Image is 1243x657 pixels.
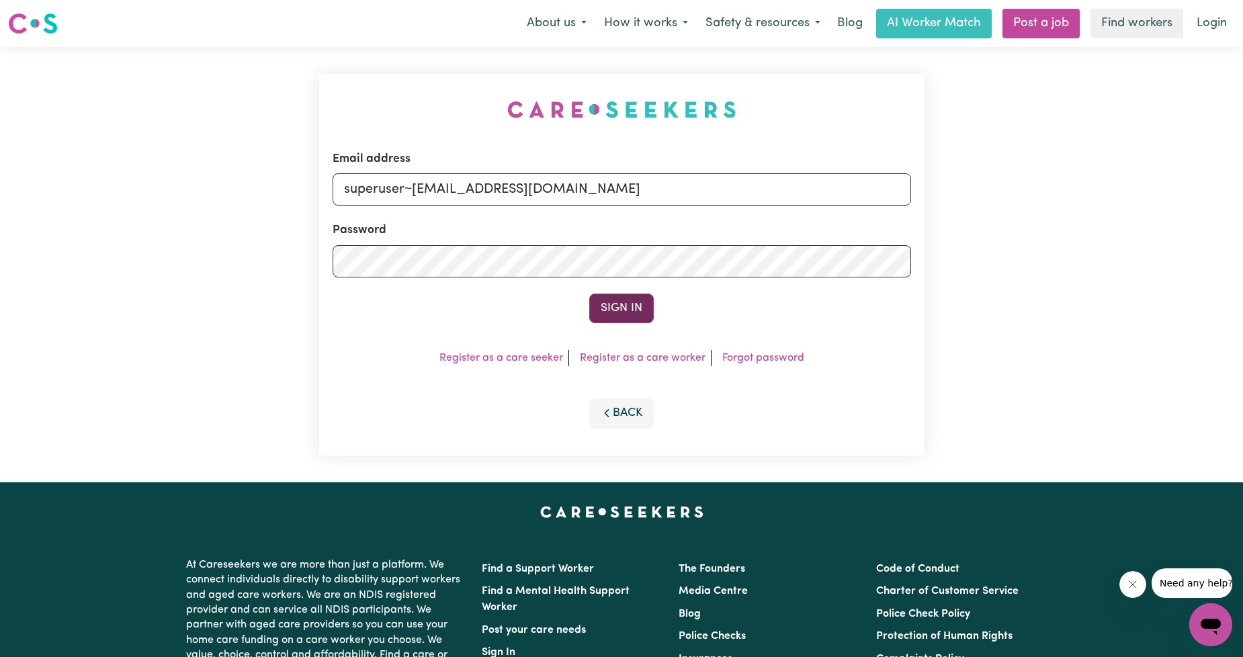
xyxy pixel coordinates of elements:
[589,294,654,323] button: Sign In
[1002,9,1080,38] a: Post a job
[829,9,871,38] a: Blog
[8,9,81,20] span: Need any help?
[482,564,594,574] a: Find a Support Worker
[876,609,970,619] a: Police Check Policy
[1090,9,1183,38] a: Find workers
[876,564,959,574] a: Code of Conduct
[679,564,745,574] a: The Founders
[679,609,701,619] a: Blog
[697,9,829,38] button: Safety & resources
[876,631,1013,642] a: Protection of Human Rights
[439,353,563,363] a: Register as a care seeker
[679,586,748,597] a: Media Centre
[333,173,911,206] input: Email address
[589,398,654,428] button: Back
[540,507,703,517] a: Careseekers home page
[679,631,746,642] a: Police Checks
[580,353,705,363] a: Register as a care worker
[1119,571,1146,598] iframe: Close message
[1189,603,1232,646] iframe: Button to launch messaging window
[1189,9,1235,38] a: Login
[482,625,586,636] a: Post your care needs
[518,9,595,38] button: About us
[1152,568,1232,598] iframe: Message from company
[333,222,386,239] label: Password
[876,9,992,38] a: AI Worker Match
[876,586,1019,597] a: Charter of Customer Service
[722,353,804,363] a: Forgot password
[8,8,58,39] a: Careseekers logo
[482,586,630,613] a: Find a Mental Health Support Worker
[8,11,58,36] img: Careseekers logo
[333,150,411,168] label: Email address
[595,9,697,38] button: How it works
